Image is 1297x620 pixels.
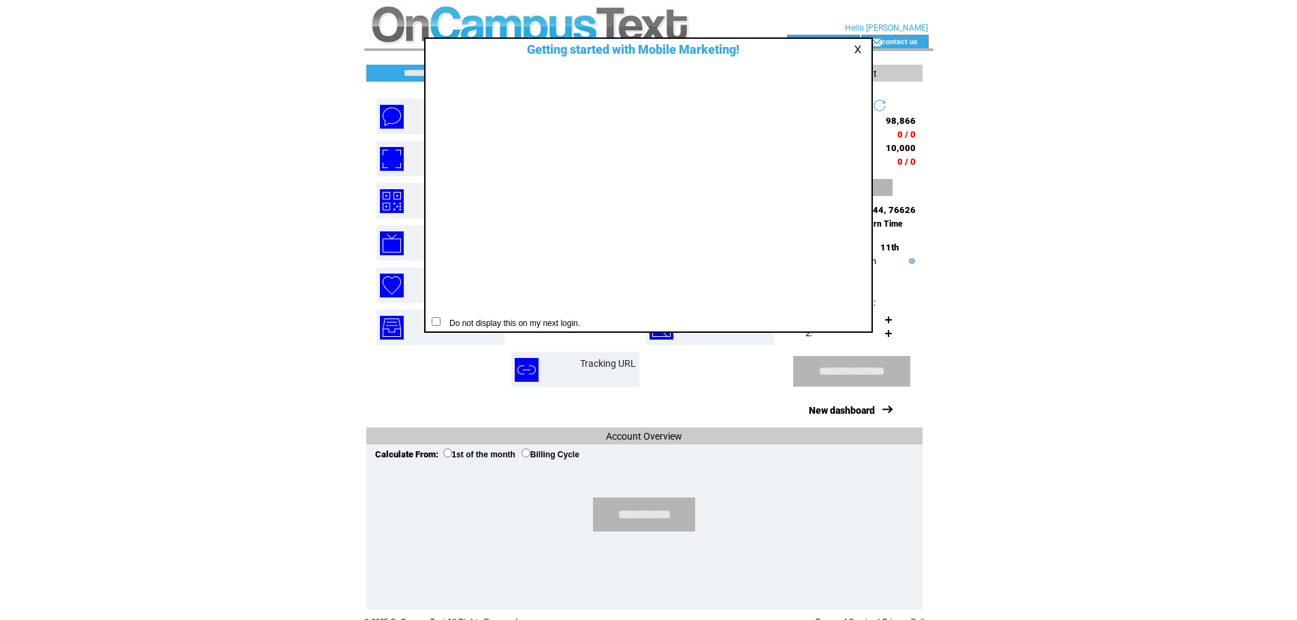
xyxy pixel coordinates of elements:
[906,258,915,264] img: help.gif
[856,205,916,215] span: 71444, 76626
[380,189,404,213] img: qr-codes.png
[375,449,438,459] span: Calculate From:
[380,274,404,297] img: birthday-wishes.png
[380,316,404,340] img: inbox.png
[886,143,916,153] span: 10,000
[845,23,928,33] span: Hello [PERSON_NAME]
[443,319,580,328] span: Do not display this on my next login.
[606,431,682,442] span: Account Overview
[380,147,404,171] img: mobile-coupons.png
[443,450,515,459] label: 1st of the month
[897,157,916,167] span: 0 / 0
[805,328,812,338] span: 2.
[886,116,916,126] span: 98,866
[513,42,739,56] span: Getting started with Mobile Marketing!
[515,358,539,382] img: tracking-url.png
[807,37,818,48] img: account_icon.gif
[897,129,916,140] span: 0 / 0
[580,358,636,369] a: Tracking URL
[809,405,875,416] a: New dashboard
[882,37,918,46] a: contact us
[522,450,579,459] label: Billing Cycle
[443,448,452,457] input: 1st of the month
[853,219,903,229] span: Eastern Time
[380,105,404,129] img: text-blast.png
[871,37,882,48] img: contact_us_icon.gif
[522,448,530,457] input: Billing Cycle
[880,242,899,252] span: 11th
[380,231,404,255] img: text-to-screen.png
